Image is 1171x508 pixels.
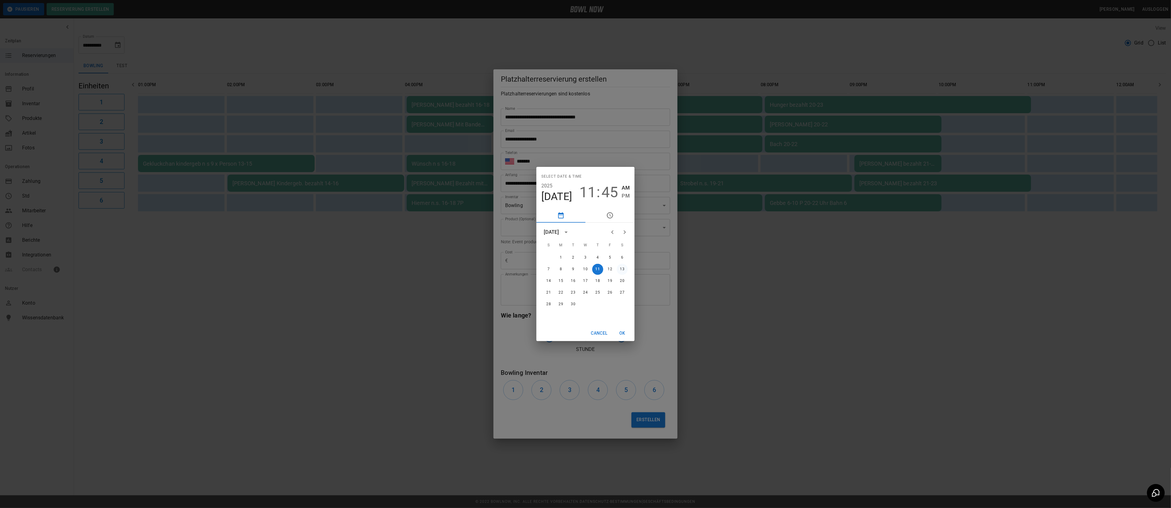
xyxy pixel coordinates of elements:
[543,299,554,310] button: 28
[555,287,566,298] button: 22
[541,190,572,203] button: [DATE]
[543,287,554,298] button: 21
[543,239,554,252] span: Sunday
[543,275,554,287] button: 14
[592,287,603,298] button: 25
[536,208,585,223] button: pick date
[617,239,628,252] span: Saturday
[622,184,630,192] button: AM
[606,226,619,238] button: Previous month
[619,226,631,238] button: Next month
[580,239,591,252] span: Wednesday
[561,227,571,237] button: calendar view is open, switch to year view
[580,264,591,275] button: 10
[541,172,582,182] span: Select date & time
[617,275,628,287] button: 20
[543,264,554,275] button: 7
[605,264,616,275] button: 12
[555,252,566,263] button: 1
[568,299,579,310] button: 30
[555,299,566,310] button: 29
[605,275,616,287] button: 19
[580,275,591,287] button: 17
[580,252,591,263] button: 3
[555,275,566,287] button: 15
[585,208,635,223] button: pick time
[568,239,579,252] span: Tuesday
[617,264,628,275] button: 13
[605,287,616,298] button: 26
[555,264,566,275] button: 8
[568,252,579,263] button: 2
[580,287,591,298] button: 24
[568,287,579,298] button: 23
[622,192,630,200] button: PM
[617,252,628,263] button: 6
[568,264,579,275] button: 9
[617,287,628,298] button: 27
[592,275,603,287] button: 18
[605,239,616,252] span: Friday
[568,275,579,287] button: 16
[605,252,616,263] button: 5
[555,239,566,252] span: Monday
[592,264,603,275] button: 11
[602,184,618,201] button: 45
[592,239,603,252] span: Thursday
[612,328,632,339] button: OK
[597,184,601,201] span: :
[580,184,596,201] button: 11
[541,182,553,190] button: 2025
[544,229,559,236] div: [DATE]
[589,328,610,339] button: Cancel
[592,252,603,263] button: 4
